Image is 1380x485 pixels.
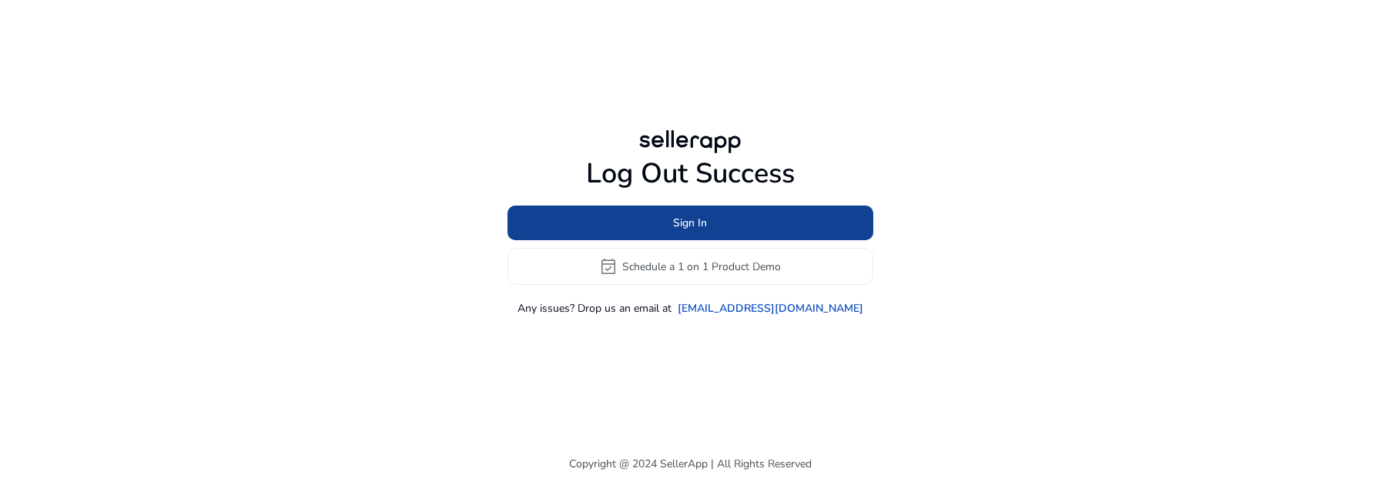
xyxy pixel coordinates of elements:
[678,300,863,316] a: [EMAIL_ADDRESS][DOMAIN_NAME]
[507,248,873,285] button: event_availableSchedule a 1 on 1 Product Demo
[507,157,873,190] h1: Log Out Success
[599,257,618,276] span: event_available
[673,215,707,231] span: Sign In
[517,300,672,316] p: Any issues? Drop us an email at
[507,206,873,240] button: Sign In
